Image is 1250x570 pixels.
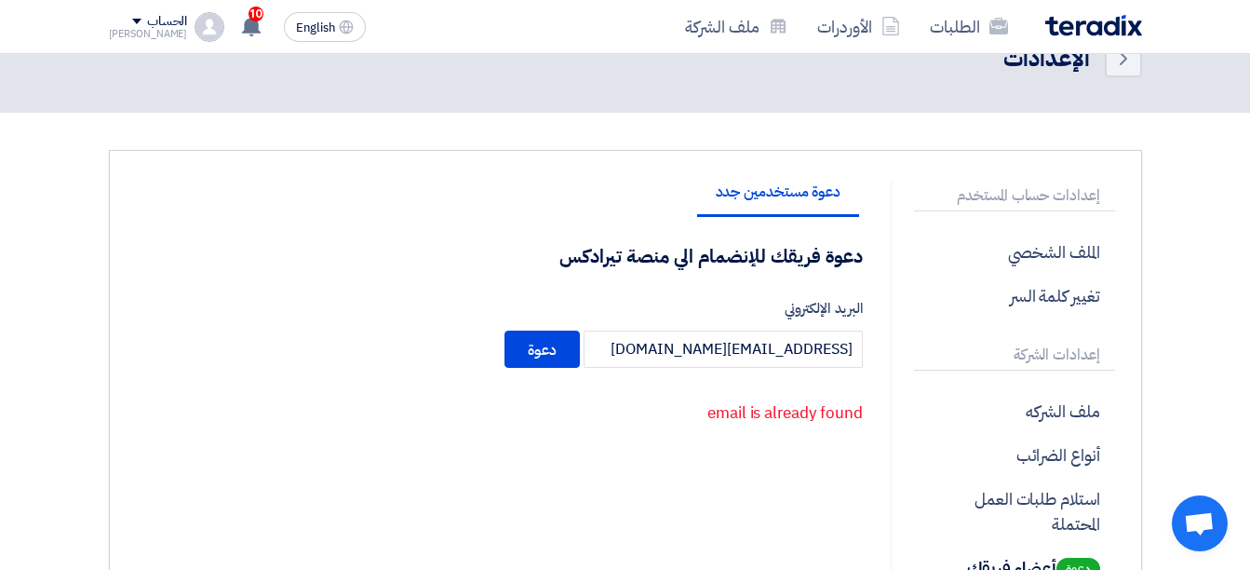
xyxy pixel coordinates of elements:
[1003,42,1089,75] div: الإعدادات
[1172,495,1228,551] a: Open chat
[147,14,187,30] div: الحساب
[915,5,1023,48] a: الطلبات
[914,340,1115,371] p: إعدادات الشركة
[249,7,263,21] span: 10
[284,12,366,42] button: English
[914,433,1115,477] p: أنواع الضرائب
[137,401,864,426] p: email is already found
[802,5,915,48] a: الأوردرات
[914,477,1115,546] p: استلام طلبات العمل المحتملة
[504,331,580,368] button: دعوة
[914,389,1115,433] p: ملف الشركه
[109,29,188,39] div: [PERSON_NAME]
[559,244,863,268] h4: دعوة فريقك للإنضمام الي منصة تيرادكس
[1045,15,1142,36] img: Teradix logo
[914,181,1115,211] p: إعدادات حساب المستخدم
[914,274,1115,318] p: تغيير كلمة السر
[697,184,859,217] li: دعوة مستخدمين جدد
[670,5,802,48] a: ملف الشركة
[914,230,1115,274] p: الملف الشخصي
[296,21,335,34] span: English
[195,12,224,42] img: profile_test.png
[584,331,863,368] input: أدخل البريد الإلكتروني الخاص بزميلك
[136,298,864,319] label: البريد الإلكتروني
